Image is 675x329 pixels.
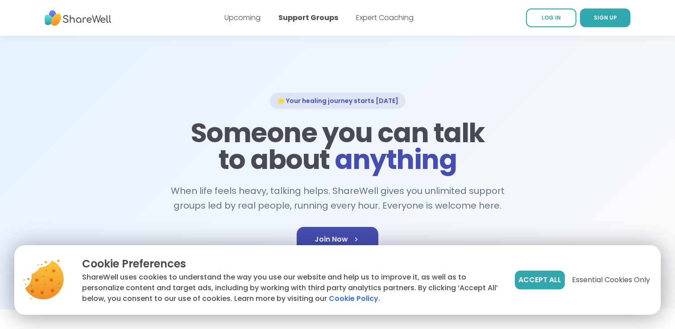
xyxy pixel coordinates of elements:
span: SIGN UP [594,14,617,21]
span: Join Now [315,234,360,245]
a: Support Groups [278,12,338,23]
h2: When life feels heavy, talking helps. ShareWell gives you unlimited support groups led by real pe... [166,184,509,213]
button: Accept All [515,271,565,289]
h1: Someone you can talk to about [188,119,488,173]
a: Join Now [297,227,378,252]
p: Cookie Preferences [82,256,501,272]
a: LOG IN [526,8,576,27]
span: Accept All [518,275,561,285]
span: Essential Cookies Only [572,275,650,285]
p: ShareWell uses cookies to understand the way you use our website and help us to improve it, as we... [82,272,501,304]
a: SIGN UP [580,8,630,27]
a: Cookie Policy. [329,293,380,304]
a: Upcoming [224,12,261,23]
span: LOG IN [542,14,561,21]
div: 🌟 Your healing journey starts [DATE] [270,93,406,109]
img: ShareWell Nav Logo [45,6,112,30]
span: anything [335,141,456,178]
a: Expert Coaching [356,12,414,23]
